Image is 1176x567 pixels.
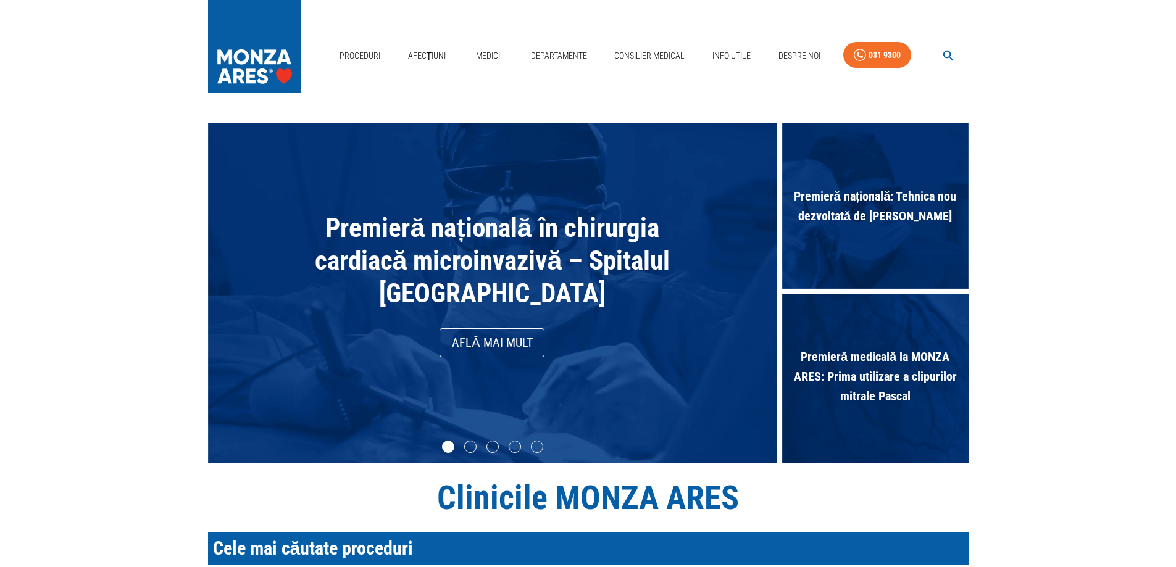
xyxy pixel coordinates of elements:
span: Premieră națională în chirurgia cardiacă microinvazivă – Spitalul [GEOGRAPHIC_DATA] [315,212,670,308]
a: Despre Noi [774,43,825,68]
a: Proceduri [335,43,385,68]
div: Premieră medicală la MONZA ARES: Prima utilizare a clipurilor mitrale Pascal [782,294,969,464]
a: 031 9300 [843,42,911,68]
span: Premieră națională: Tehnica nou dezvoltată de [PERSON_NAME] [782,180,969,232]
a: Consilier Medical [609,43,690,68]
a: Medici [469,43,508,68]
li: slide item 5 [531,441,543,453]
a: Afecțiuni [403,43,451,68]
div: Premieră națională: Tehnica nou dezvoltată de [PERSON_NAME] [782,123,969,294]
a: Departamente [526,43,592,68]
li: slide item 4 [509,441,521,453]
div: 031 9300 [869,48,901,63]
li: slide item 1 [442,441,454,453]
a: Info Utile [707,43,756,68]
h1: Clinicile MONZA ARES [208,478,969,517]
li: slide item 3 [486,441,499,453]
a: Află mai mult [440,328,544,357]
span: Cele mai căutate proceduri [213,537,414,559]
span: Premieră medicală la MONZA ARES: Prima utilizare a clipurilor mitrale Pascal [782,341,969,412]
li: slide item 2 [464,441,477,453]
